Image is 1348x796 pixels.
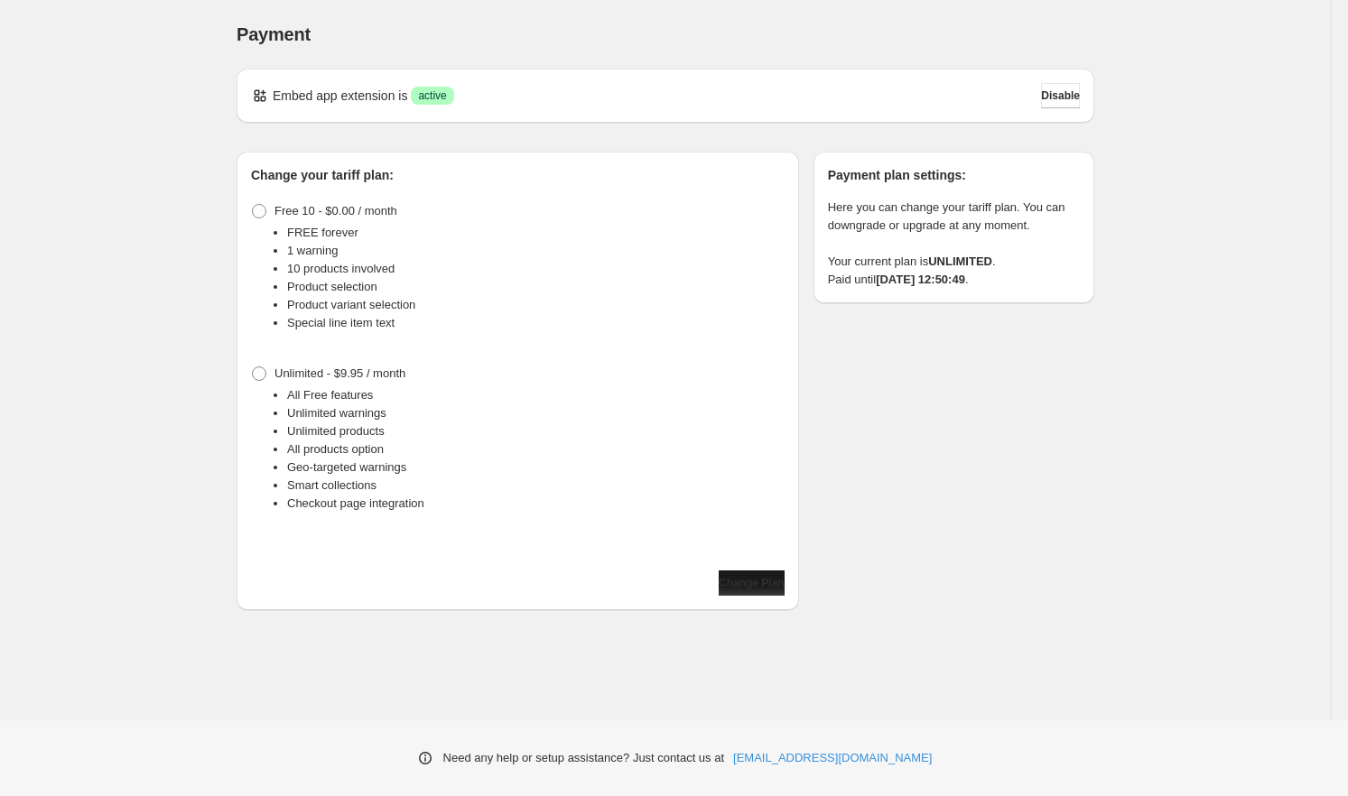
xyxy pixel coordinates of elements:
[287,495,785,513] li: Checkout page integration
[828,253,1080,271] p: Your current plan is .
[287,296,785,314] li: Product variant selection
[287,477,785,495] li: Smart collections
[287,278,785,296] li: Product selection
[274,366,405,380] span: Unlimited - $9.95 / month
[1041,88,1080,103] span: Disable
[876,273,965,286] strong: [DATE] 12:50:49
[733,749,932,767] a: [EMAIL_ADDRESS][DOMAIN_NAME]
[287,314,785,332] li: Special line item text
[928,255,992,268] strong: UNLIMITED
[719,570,785,596] button: Change Plan
[237,24,311,44] span: Payment
[287,404,785,422] li: Unlimited warnings
[418,88,446,103] span: active
[828,271,1080,289] p: Paid until .
[287,440,785,458] li: All products option
[287,458,785,477] li: Geo-targeted warnings
[273,87,407,105] p: Embed app extension is
[287,260,785,278] li: 10 products involved
[287,242,785,260] li: 1 warning
[287,386,785,404] li: All Free features
[251,166,785,184] h2: Change your tariff plan:
[274,204,397,218] span: Free 10 - $0.00 / month
[828,199,1080,235] p: Here you can change your tariff plan. You can downgrade or upgrade at any moment.
[1041,83,1080,108] button: Disable
[287,224,785,242] li: FREE forever
[719,576,785,590] span: Change Plan
[828,166,1080,184] h2: Payment plan settings:
[287,422,785,440] li: Unlimited products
